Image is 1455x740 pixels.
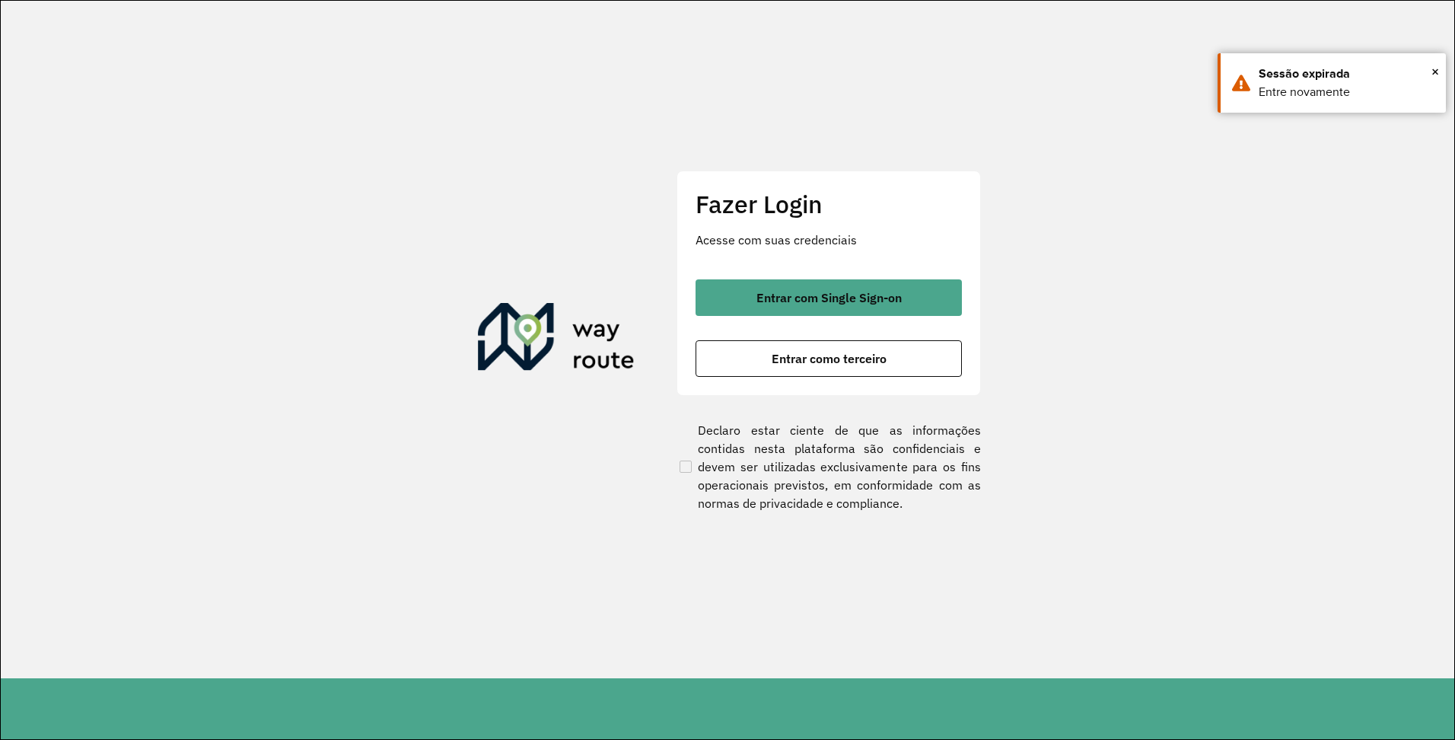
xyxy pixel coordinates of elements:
[696,231,962,249] p: Acesse com suas credenciais
[696,190,962,218] h2: Fazer Login
[696,340,962,377] button: button
[478,303,635,376] img: Roteirizador AmbevTech
[1259,83,1434,101] div: Entre novamente
[696,279,962,316] button: button
[1431,60,1439,83] span: ×
[772,352,887,365] span: Entrar como terceiro
[1259,65,1434,83] div: Sessão expirada
[756,292,902,304] span: Entrar com Single Sign-on
[1431,60,1439,83] button: Close
[677,421,981,512] label: Declaro estar ciente de que as informações contidas nesta plataforma são confidenciais e devem se...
